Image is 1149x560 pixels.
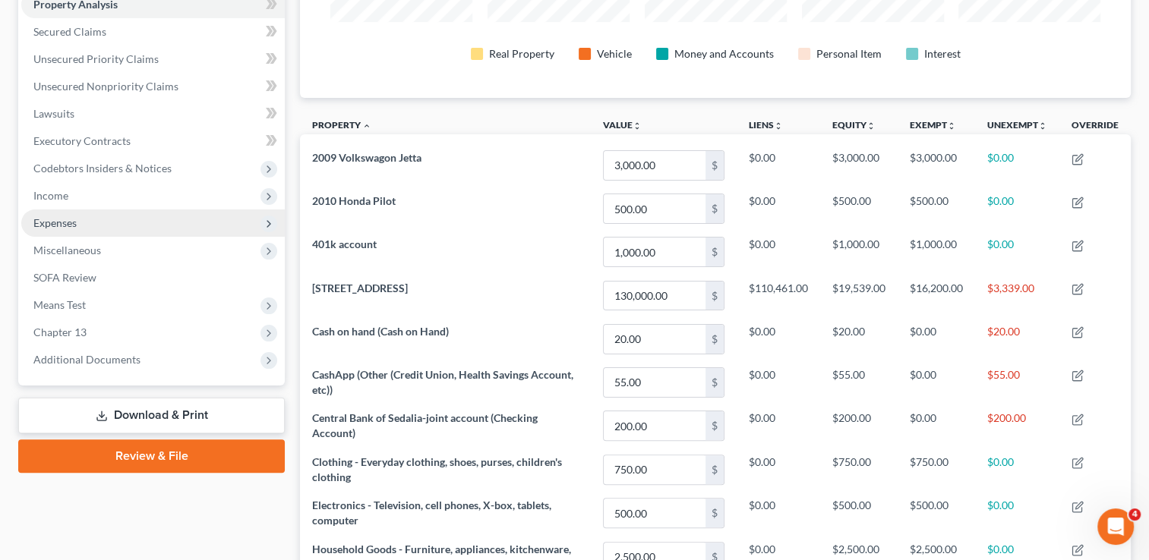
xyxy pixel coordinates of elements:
span: Expenses [33,216,77,229]
td: $3,339.00 [975,274,1059,317]
i: unfold_more [1038,121,1047,131]
div: $ [705,499,724,527]
span: Electronics - Television, cell phones, X-box, tablets, computer [312,499,551,527]
div: $ [705,151,724,180]
div: $ [705,194,724,223]
td: $110,461.00 [737,274,820,317]
input: 0.00 [604,238,705,266]
input: 0.00 [604,411,705,440]
a: Unsecured Nonpriority Claims [21,73,285,100]
input: 0.00 [604,368,705,397]
a: Valueunfold_more [603,119,642,131]
a: Unsecured Priority Claims [21,46,285,73]
td: $0.00 [898,360,975,404]
span: Additional Documents [33,353,140,366]
input: 0.00 [604,151,705,180]
td: $19,539.00 [820,274,898,317]
input: 0.00 [604,282,705,310]
a: SOFA Review [21,264,285,291]
td: $3,000.00 [898,143,975,187]
td: $500.00 [898,187,975,231]
input: 0.00 [604,499,705,527]
div: $ [705,411,724,440]
input: 0.00 [604,325,705,354]
span: 401k account [312,238,377,250]
td: $0.00 [975,448,1059,491]
span: Miscellaneous [33,244,101,256]
i: unfold_more [774,121,783,131]
td: $55.00 [820,360,898,404]
i: expand_less [362,121,371,131]
a: Review & File [18,439,285,473]
a: Equityunfold_more [832,119,876,131]
td: $500.00 [820,187,898,231]
span: Means Test [33,298,86,311]
td: $0.00 [737,360,820,404]
div: $ [705,282,724,310]
span: 4 [1128,508,1141,521]
td: $20.00 [975,317,1059,360]
span: [STREET_ADDRESS] [312,282,408,294]
span: Central Bank of Sedalia-joint account (Checking Account) [312,411,538,439]
td: $0.00 [737,187,820,231]
td: $0.00 [737,231,820,274]
a: Lawsuits [21,100,285,127]
i: unfold_more [866,121,876,131]
td: $0.00 [737,448,820,491]
td: $500.00 [898,492,975,535]
span: Unsecured Nonpriority Claims [33,80,178,93]
td: $3,000.00 [820,143,898,187]
a: Unexemptunfold_more [987,119,1047,131]
iframe: Intercom live chat [1097,508,1134,545]
td: $55.00 [975,360,1059,404]
div: $ [705,368,724,397]
th: Override [1059,110,1131,144]
span: 2010 Honda Pilot [312,194,396,207]
span: Codebtors Insiders & Notices [33,162,172,175]
a: Exemptunfold_more [910,119,956,131]
div: Money and Accounts [674,46,774,61]
div: $ [705,325,724,354]
a: Property expand_less [312,119,371,131]
div: Personal Item [816,46,882,61]
td: $0.00 [975,187,1059,231]
span: Income [33,189,68,202]
span: Executory Contracts [33,134,131,147]
div: Interest [924,46,961,61]
td: $750.00 [898,448,975,491]
td: $0.00 [898,317,975,360]
span: CashApp (Other (Credit Union, Health Savings Account, etc)) [312,368,573,396]
i: unfold_more [633,121,642,131]
a: Executory Contracts [21,127,285,155]
input: 0.00 [604,455,705,484]
td: $20.00 [820,317,898,360]
td: $500.00 [820,492,898,535]
a: Secured Claims [21,18,285,46]
div: Vehicle [597,46,632,61]
td: $750.00 [820,448,898,491]
td: $200.00 [820,404,898,448]
td: $0.00 [737,317,820,360]
td: $0.00 [975,143,1059,187]
a: Liensunfold_more [749,119,783,131]
td: $0.00 [898,404,975,448]
div: $ [705,238,724,266]
td: $0.00 [975,231,1059,274]
td: $0.00 [737,143,820,187]
span: Clothing - Everyday clothing, shoes, purses, children's clothing [312,455,562,483]
td: $0.00 [975,492,1059,535]
i: unfold_more [947,121,956,131]
a: Download & Print [18,398,285,433]
span: SOFA Review [33,271,96,284]
input: 0.00 [604,194,705,223]
span: Chapter 13 [33,326,87,338]
span: Cash on hand (Cash on Hand) [312,325,449,338]
span: Lawsuits [33,107,74,120]
td: $16,200.00 [898,274,975,317]
span: 2009 Volkswagon Jetta [312,151,421,164]
span: Secured Claims [33,25,106,38]
td: $1,000.00 [898,231,975,274]
div: $ [705,455,724,484]
div: Real Property [489,46,554,61]
td: $0.00 [737,492,820,535]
